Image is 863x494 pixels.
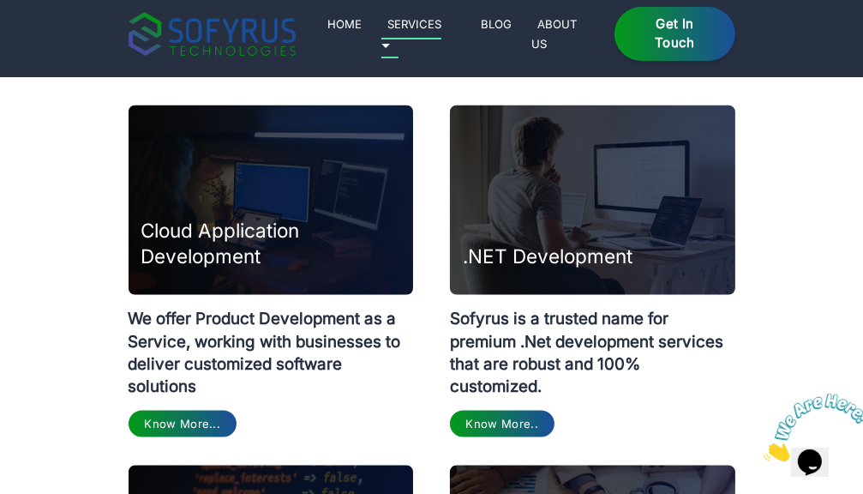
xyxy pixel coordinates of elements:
[129,411,237,437] a: Know More...
[614,7,734,62] a: Get in Touch
[129,295,414,398] p: We offer Product Development as a Service, working with businesses to deliver customized software...
[531,14,578,53] a: About Us
[141,218,414,269] h3: Cloud Application Development
[381,14,442,58] a: Services 🞃
[475,14,518,34] a: Blog
[321,14,369,34] a: Home
[757,387,863,468] iframe: chat widget
[450,295,735,398] p: Sofyrus is a trusted name for premium .Net development services that are robust and 100% customized.
[7,7,113,75] img: Chat attention grabber
[450,411,554,437] a: Know More..
[129,12,296,56] img: sofyrus
[463,244,632,269] h3: .NET Development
